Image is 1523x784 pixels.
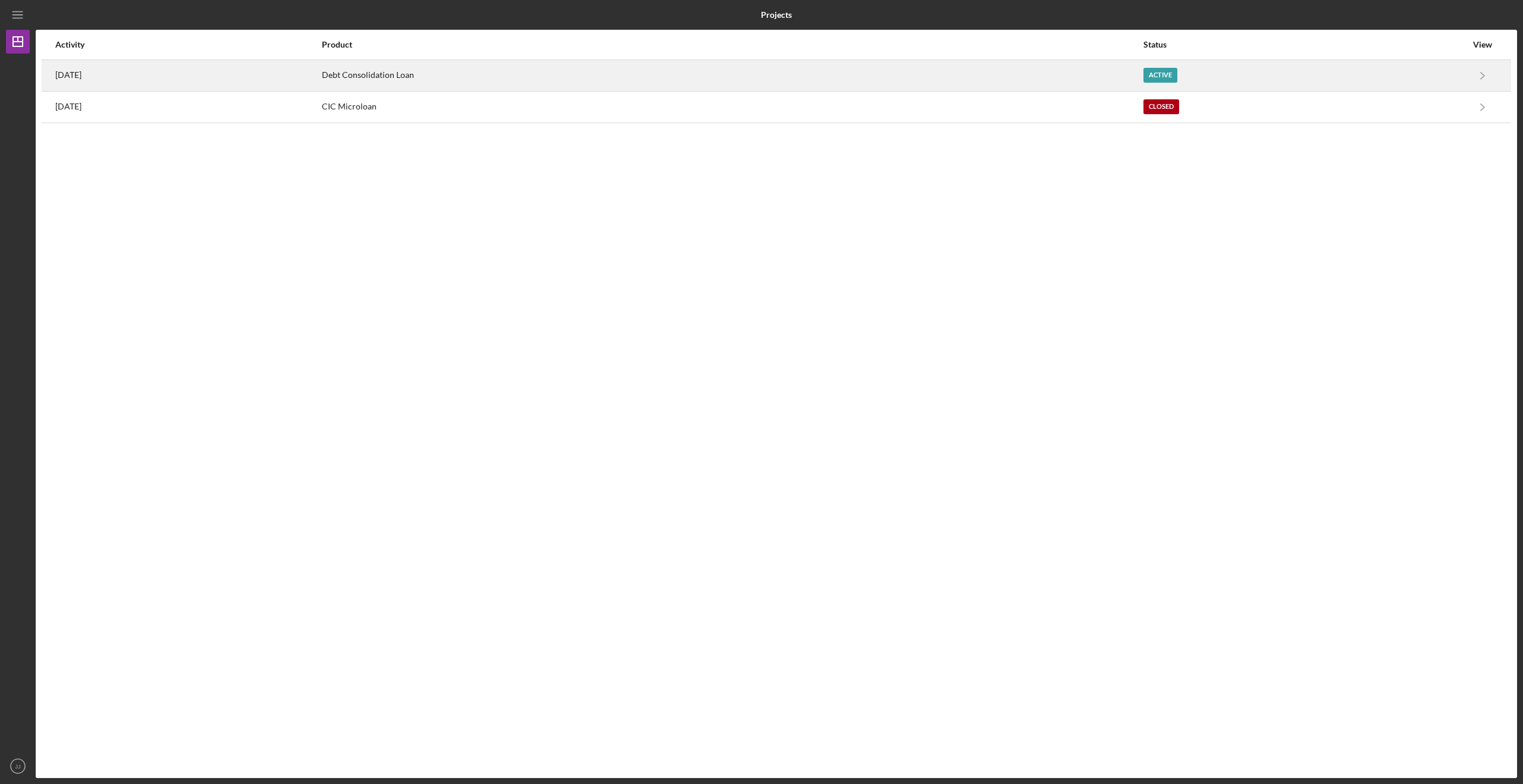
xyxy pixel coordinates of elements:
text: JJ [15,763,21,770]
b: Projects [761,10,792,20]
div: Activity [55,40,321,49]
div: Active [1143,68,1177,83]
time: 2025-07-30 13:19 [55,102,82,111]
time: 2025-09-05 17:52 [55,70,82,80]
div: Status [1143,40,1466,49]
div: Closed [1143,99,1179,114]
div: Debt Consolidation Loan [322,61,1142,90]
div: View [1468,40,1497,49]
button: JJ [6,754,30,778]
div: Product [322,40,1142,49]
div: CIC Microloan [322,92,1142,122]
